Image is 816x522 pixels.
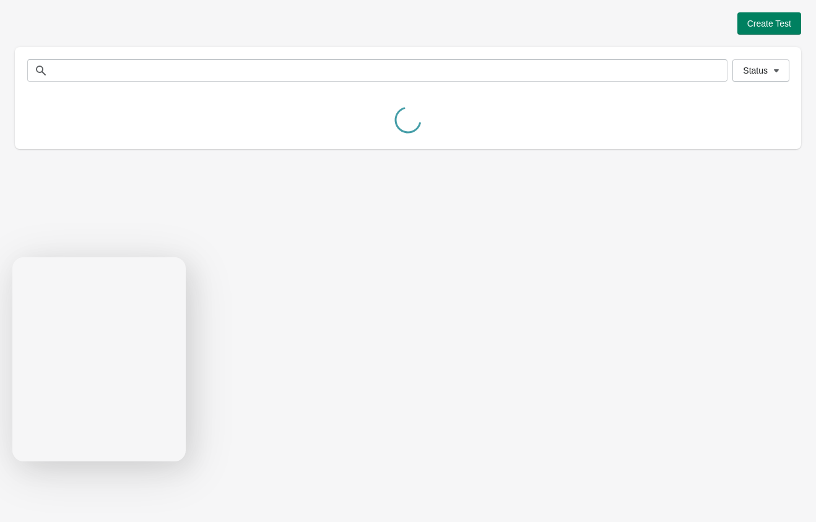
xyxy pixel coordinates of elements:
[732,59,789,82] button: Status
[12,476,186,503] iframe: chat widget
[737,12,801,35] button: Create Test
[743,66,768,75] span: Status
[12,257,186,461] iframe: chat widget
[12,473,52,510] iframe: chat widget
[747,19,791,28] span: Create Test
